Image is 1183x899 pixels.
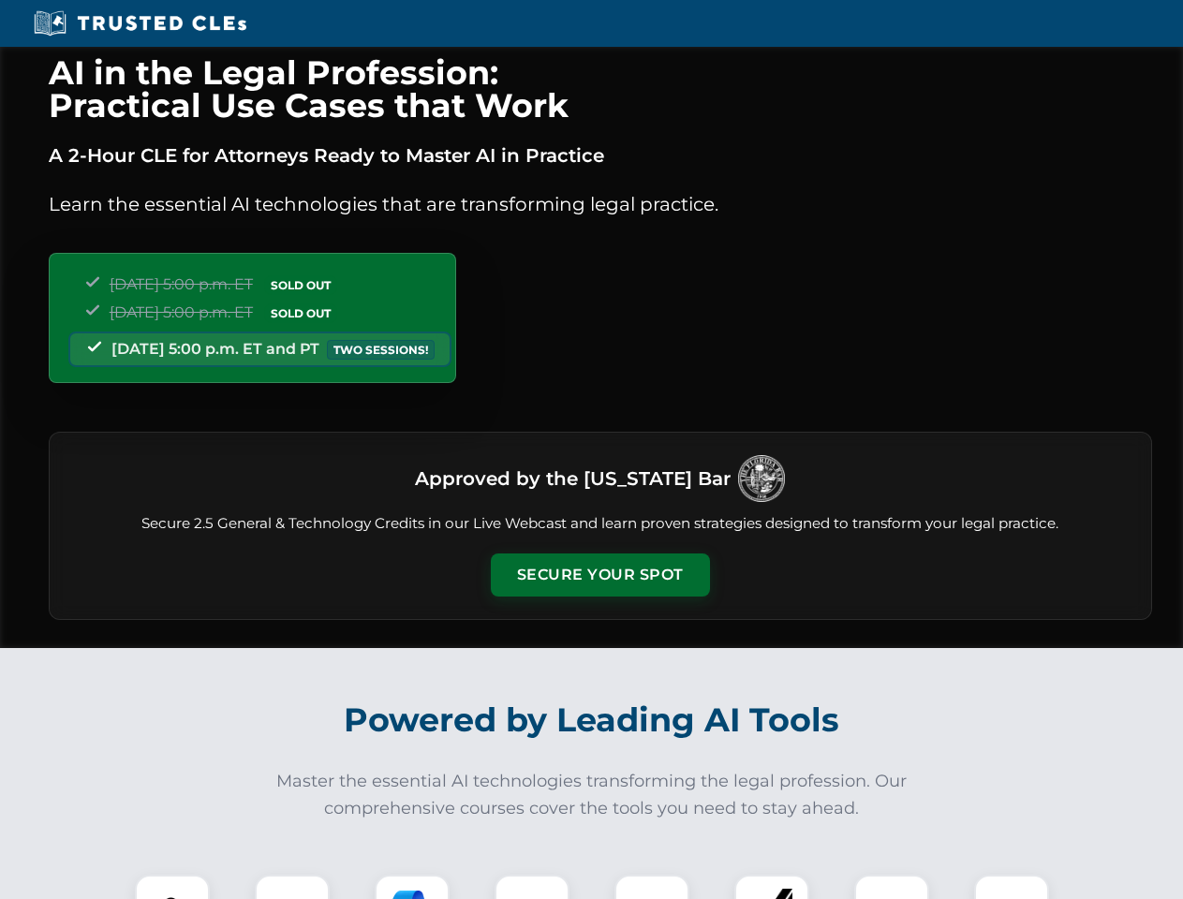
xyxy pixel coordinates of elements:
button: Secure Your Spot [491,553,710,597]
span: SOLD OUT [264,303,337,323]
h1: AI in the Legal Profession: Practical Use Cases that Work [49,56,1152,122]
h2: Powered by Leading AI Tools [73,687,1111,753]
p: A 2-Hour CLE for Attorneys Ready to Master AI in Practice [49,140,1152,170]
span: [DATE] 5:00 p.m. ET [110,303,253,321]
img: Trusted CLEs [28,9,252,37]
img: Logo [738,455,785,502]
p: Secure 2.5 General & Technology Credits in our Live Webcast and learn proven strategies designed ... [72,513,1129,535]
p: Master the essential AI technologies transforming the legal profession. Our comprehensive courses... [264,768,920,822]
p: Learn the essential AI technologies that are transforming legal practice. [49,189,1152,219]
span: [DATE] 5:00 p.m. ET [110,275,253,293]
h3: Approved by the [US_STATE] Bar [415,462,731,495]
span: SOLD OUT [264,275,337,295]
